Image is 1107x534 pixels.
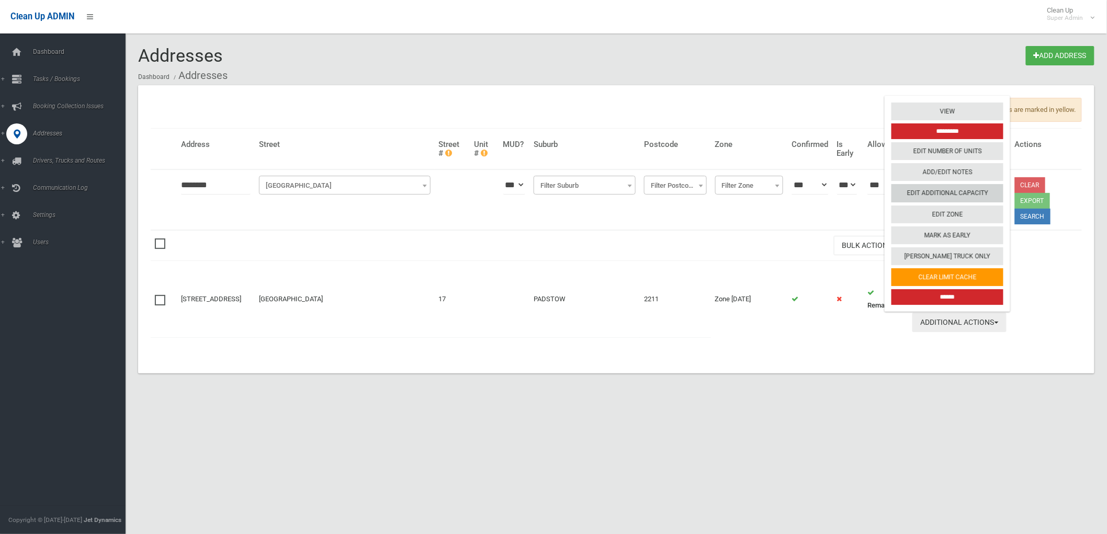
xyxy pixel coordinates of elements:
h4: Is Early [837,140,860,157]
a: View [891,103,1003,120]
a: Edit Zone [891,206,1003,223]
a: Edit Additional Capacity [891,185,1003,202]
button: Export [1015,193,1050,209]
span: Filter Suburb [534,176,636,195]
a: Edit Number of Units [891,142,1003,160]
td: [GEOGRAPHIC_DATA] [255,261,435,337]
td: PADSTOW [529,261,640,337]
span: Booking Collection Issues [30,103,134,110]
h4: Address [181,140,251,149]
span: Addresses [30,130,134,137]
button: Additional Actions [912,313,1006,332]
a: Clear [1015,177,1045,193]
h4: Street [259,140,431,149]
a: Dashboard [138,73,170,81]
span: Tasks / Bookings [30,75,134,83]
span: Copyright © [DATE]-[DATE] [8,516,82,524]
a: Add Address [1026,46,1094,65]
span: Communication Log [30,184,134,191]
span: Clean Up [1042,6,1094,22]
span: Filter Street [259,176,431,195]
a: Add/Edit Notes [891,163,1003,181]
span: Dashboard [30,48,134,55]
td: 2 [863,261,908,337]
span: Addresses [138,45,223,66]
button: Bulk Actions [834,236,904,255]
h4: Allowed [867,140,904,149]
span: Filter Postcode [644,176,707,195]
button: Search [1015,209,1050,224]
span: Filter Zone [715,176,783,195]
span: Filter Zone [718,178,781,193]
h4: Confirmed [792,140,828,149]
span: Users [30,238,134,246]
h4: Actions [1015,140,1078,149]
h4: Unit # [475,140,495,157]
h4: Suburb [534,140,636,149]
span: Settings [30,211,134,219]
td: 17 [435,261,470,337]
h4: Street # [439,140,466,157]
a: Clear Limit Cache [891,268,1003,286]
a: Mark As Early [891,226,1003,244]
span: Clean Up ADMIN [10,12,74,21]
h4: Postcode [644,140,707,149]
h4: Zone [715,140,783,149]
strong: Jet Dynamics [84,516,121,524]
td: Zone [DATE] [711,261,787,337]
td: 2211 [640,261,711,337]
small: Super Admin [1047,14,1083,22]
span: Filter Postcode [647,178,704,193]
span: Drivers, Trucks and Routes [30,157,134,164]
a: [PERSON_NAME] Truck Only [891,247,1003,265]
h4: MUD? [503,140,526,149]
span: Filter Suburb [536,178,633,193]
span: Filter Street [262,178,428,193]
strong: Remaining: [867,301,900,309]
li: Addresses [171,66,228,85]
a: [STREET_ADDRESS] [181,295,241,303]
